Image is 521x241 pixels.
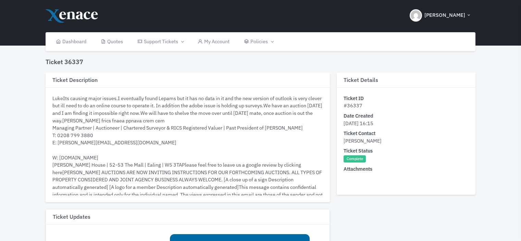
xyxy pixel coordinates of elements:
[237,32,280,51] a: Policies
[410,9,422,22] img: Header Avatar
[344,165,469,173] dt: Attachments
[190,32,237,51] a: My Account
[49,32,94,51] a: Dashboard
[130,32,190,51] a: Support Tickets
[344,95,469,102] dt: Ticket ID
[344,130,469,137] dt: Ticket Contact
[46,58,83,66] h4: Ticket 36337
[46,73,330,88] h3: Ticket Description
[424,11,465,19] span: [PERSON_NAME]
[344,102,362,109] span: #36337
[344,155,366,163] span: Complete
[94,32,130,51] a: Quotes
[344,112,469,120] dt: Date Created
[46,209,330,225] h3: Ticket Updates
[406,3,475,27] button: [PERSON_NAME]
[344,147,469,155] dt: Ticket Status
[337,73,475,88] h3: Ticket Details
[344,137,382,144] span: [PERSON_NAME]
[344,120,373,126] span: [DATE] 16:15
